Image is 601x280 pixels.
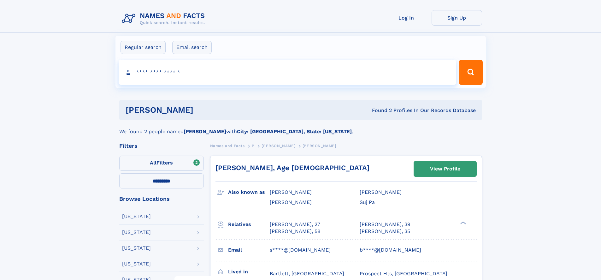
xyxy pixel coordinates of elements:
[119,10,210,27] img: Logo Names and Facts
[270,271,344,277] span: Bartlett, [GEOGRAPHIC_DATA]
[303,144,336,148] span: [PERSON_NAME]
[252,142,255,150] a: P
[237,128,352,134] b: City: [GEOGRAPHIC_DATA], State: [US_STATE]
[360,228,410,235] a: [PERSON_NAME], 35
[262,142,295,150] a: [PERSON_NAME]
[459,60,482,85] button: Search Button
[210,142,245,150] a: Names and Facts
[228,187,270,198] h3: Also known as
[414,161,476,176] a: View Profile
[270,199,312,205] span: [PERSON_NAME]
[215,164,369,172] a: [PERSON_NAME], Age [DEMOGRAPHIC_DATA]
[150,160,156,166] span: All
[360,199,375,205] span: Suj Pa
[430,162,460,176] div: View Profile
[119,60,457,85] input: search input
[270,189,312,195] span: [PERSON_NAME]
[360,189,402,195] span: [PERSON_NAME]
[121,41,166,54] label: Regular search
[360,221,410,228] a: [PERSON_NAME], 39
[119,120,482,135] div: We found 2 people named with .
[228,245,270,255] h3: Email
[122,230,151,235] div: [US_STATE]
[270,221,320,228] a: [PERSON_NAME], 27
[459,221,466,225] div: ❯
[228,266,270,277] h3: Lived in
[122,214,151,219] div: [US_STATE]
[270,228,321,235] a: [PERSON_NAME], 58
[432,10,482,26] a: Sign Up
[381,10,432,26] a: Log In
[360,271,447,277] span: Prospect Hts, [GEOGRAPHIC_DATA]
[126,106,283,114] h1: [PERSON_NAME]
[262,144,295,148] span: [PERSON_NAME]
[252,144,255,148] span: P
[172,41,212,54] label: Email search
[119,143,204,149] div: Filters
[122,261,151,266] div: [US_STATE]
[228,219,270,230] h3: Relatives
[119,196,204,202] div: Browse Locations
[119,156,204,171] label: Filters
[283,107,476,114] div: Found 2 Profiles In Our Records Database
[184,128,226,134] b: [PERSON_NAME]
[122,246,151,251] div: [US_STATE]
